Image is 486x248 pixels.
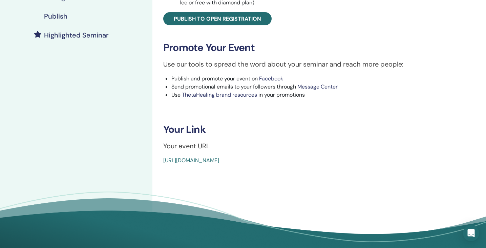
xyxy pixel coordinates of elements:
p: Your event URL [163,141,466,151]
a: Message Center [297,83,338,90]
h4: Publish [44,12,67,20]
a: Facebook [259,75,283,82]
a: [URL][DOMAIN_NAME] [163,157,219,164]
a: Publish to open registration [163,12,272,25]
li: Use in your promotions [171,91,466,99]
h3: Promote Your Event [163,42,466,54]
li: Publish and promote your event on [171,75,466,83]
li: Send promotional emails to your followers through [171,83,466,91]
div: Open Intercom Messenger [463,225,479,241]
a: ThetaHealing brand resources [182,91,257,98]
p: Use our tools to spread the word about your seminar and reach more people: [163,59,466,69]
h3: Your Link [163,123,466,135]
h4: Highlighted Seminar [44,31,109,39]
span: Publish to open registration [174,15,261,22]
